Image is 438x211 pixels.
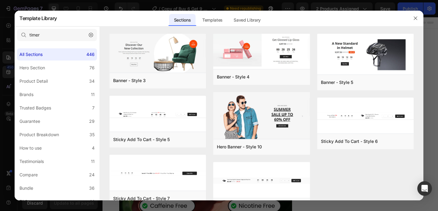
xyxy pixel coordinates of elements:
strong: Delicious flavor [295,129,339,136]
img: hr10.png [213,92,310,140]
div: 51 [173,25,186,32]
div: Guarantee [19,118,40,125]
div: How to use [19,144,42,152]
p: Hour [146,34,155,42]
div: 446 [86,51,95,58]
strong: 100% Caffeine-Free [295,110,339,126]
div: FAQs [19,198,30,205]
div: 34 [89,78,95,85]
div: Product Breakdown [19,131,59,138]
button: Add to cart [222,148,347,165]
div: Banner - Style 5 [321,79,353,86]
h1: Boost [MEDICAL_DATA] Pouches [222,74,347,95]
img: 26b75d61-258b-461b-8cc3-4bcb67141ce0.png [254,171,261,179]
p: Minute [173,34,186,42]
div: Sticky Add To Cart - Style 6 [321,138,378,145]
div: Open Intercom Messenger [417,181,432,196]
div: 7 [92,104,95,112]
button: Carousel Next Arrow [194,152,201,160]
div: Sticky Add To Cart - Style 5 [113,136,170,143]
div: Brands [19,91,33,98]
p: Second [204,34,219,42]
div: Vitals - Payment Logos [266,171,310,178]
strong: (4.8) 11,231+ Quit [MEDICAL_DATA] [253,64,325,69]
img: hr5-2.png [317,34,414,76]
div: 29 [89,118,95,125]
div: Trusted Badges [19,104,51,112]
div: Hero Banner - Style 10 [217,143,262,150]
div: Templates [197,14,228,26]
div: 24 [89,171,95,178]
div: 36 [89,185,95,192]
div: Hero Section [19,64,45,71]
div: Banner - Style 4 [217,73,249,81]
div: 35 [89,131,95,138]
div: 14 [90,198,95,205]
div: Compare [19,171,38,178]
p: 100% [MEDICAL_DATA]-Free [231,102,282,126]
button: Vitals - Payment Logos [249,168,315,182]
div: 4 [92,144,95,152]
button: Carousel Back Arrow [23,152,30,160]
div: All Sections [19,51,43,58]
img: hr3-2.png [109,34,206,74]
div: Add to cart [268,152,301,161]
div: 11 [91,158,95,165]
div: 76 [89,64,95,71]
h2: Template Library [19,10,57,26]
div: Sticky Add To Cart - Style 7 [113,195,170,202]
img: hr4-2.png [213,34,310,67]
strong: Fast & Clean Energy [231,129,268,144]
div: Product Detail [19,78,48,85]
div: 11 [91,91,95,98]
div: Sections [169,14,196,26]
div: Testimonials [19,158,44,165]
div: 21 [146,25,155,32]
div: Banner - Style 3 [113,77,146,84]
div: Saved Library [229,14,266,26]
input: E.g.: Black Friday, Sale, etc. [17,29,97,41]
div: Bundle [19,185,33,192]
div: 43 [204,25,219,32]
